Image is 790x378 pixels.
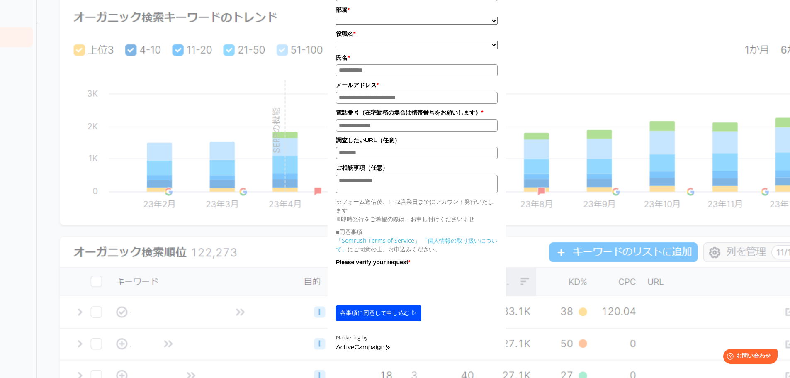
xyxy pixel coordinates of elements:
[336,334,498,342] div: Marketing by
[336,237,420,244] a: 「Semrush Terms of Service」
[336,29,498,38] label: 役職名
[336,227,498,236] p: ■同意事項
[336,108,498,117] label: 電話番号（在宅勤務の場合は携帯番号をお願いします）
[336,163,498,172] label: ご相談事項（任意）
[336,5,498,15] label: 部署
[336,53,498,62] label: 氏名
[716,346,781,369] iframe: Help widget launcher
[336,236,498,254] p: にご同意の上、お申込みください。
[336,136,498,145] label: 調査したいURL（任意）
[336,197,498,223] p: ※フォーム送信後、1～2営業日までにアカウント発行いたします ※即時発行をご希望の際は、お申し付けくださいませ
[336,269,462,301] iframe: reCAPTCHA
[336,258,498,267] label: Please verify your request
[336,305,421,321] button: 各事項に同意して申し込む ▷
[336,80,498,90] label: メールアドレス
[336,237,497,253] a: 「個人情報の取り扱いについて」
